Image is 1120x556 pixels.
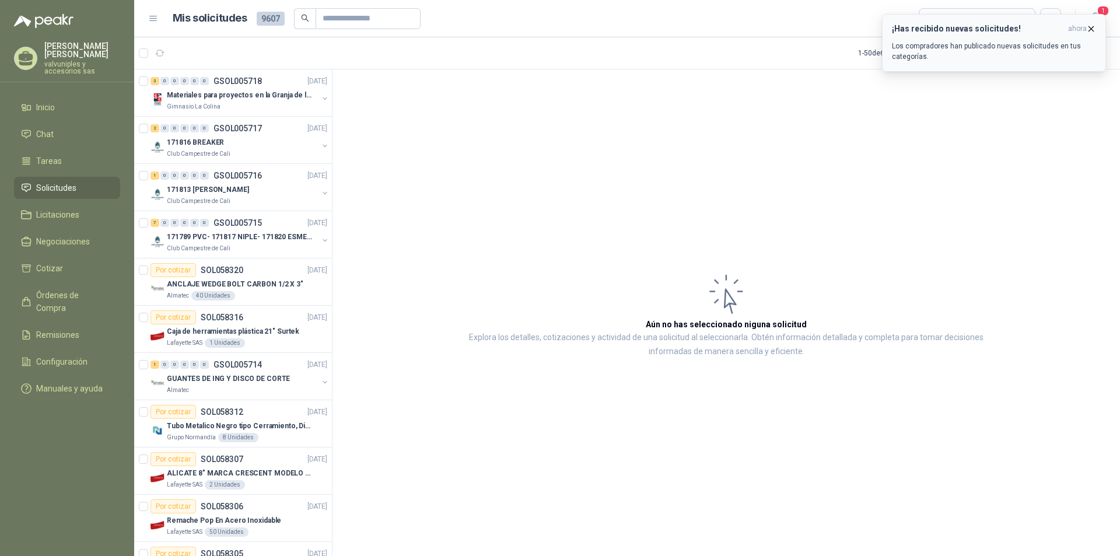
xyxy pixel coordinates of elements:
[167,338,202,348] p: Lafayette SAS
[150,471,164,485] img: Company Logo
[213,77,262,85] p: GSOL005718
[150,329,164,343] img: Company Logo
[307,407,327,418] p: [DATE]
[201,455,243,463] p: SOL058307
[307,170,327,181] p: [DATE]
[36,181,76,194] span: Solicitudes
[167,90,312,101] p: Materiales para proyectos en la Granja de la UI
[167,421,312,432] p: Tubo Metalico Negro tipo Cerramiento, Diametro 1-1/2", Espesor 2mm, Longitud 6m
[14,150,120,172] a: Tareas
[180,361,189,369] div: 0
[150,235,164,249] img: Company Logo
[170,124,179,132] div: 0
[160,219,169,227] div: 0
[150,124,159,132] div: 2
[150,310,196,324] div: Por cotizar
[191,291,235,300] div: 40 Unidades
[190,361,199,369] div: 0
[307,265,327,276] p: [DATE]
[150,219,159,227] div: 7
[150,452,196,466] div: Por cotizar
[14,324,120,346] a: Remisiones
[150,282,164,296] img: Company Logo
[307,454,327,465] p: [DATE]
[167,373,290,384] p: GUANTES DE ING Y DISCO DE CORTE
[134,258,332,306] a: Por cotizarSOL058320[DATE] Company LogoANCLAJE WEDGE BOLT CARBON 1/2 X 3"Almatec40 Unidades
[44,42,120,58] p: [PERSON_NAME] [PERSON_NAME]
[307,359,327,370] p: [DATE]
[167,291,189,300] p: Almatec
[150,405,196,419] div: Por cotizar
[150,121,330,159] a: 2 0 0 0 0 0 GSOL005717[DATE] Company Logo171816 BREAKERClub Campestre de Cali
[167,244,230,253] p: Club Campestre de Cali
[150,77,159,85] div: 3
[150,93,164,107] img: Company Logo
[36,101,55,114] span: Inicio
[167,515,281,526] p: Remache Pop En Acero Inoxidable
[213,361,262,369] p: GSOL005714
[150,169,330,206] a: 1 0 0 0 0 0 GSOL005716[DATE] Company Logo171813 [PERSON_NAME]Club Campestre de Cali
[134,447,332,495] a: Por cotizarSOL058307[DATE] Company LogoALICATE 8" MARCA CRESCENT MODELO 38008tvLafayette SAS2 Uni...
[200,124,209,132] div: 0
[14,284,120,319] a: Órdenes de Compra
[200,219,209,227] div: 0
[307,218,327,229] p: [DATE]
[160,124,169,132] div: 0
[201,266,243,274] p: SOL058320
[170,219,179,227] div: 0
[257,12,285,26] span: 9607
[160,77,169,85] div: 0
[882,14,1106,72] button: ¡Has recibido nuevas solicitudes!ahora Los compradores han publicado nuevas solicitudes en tus ca...
[1068,24,1087,34] span: ahora
[190,77,199,85] div: 0
[190,124,199,132] div: 0
[1097,5,1109,16] span: 1
[150,216,330,253] a: 7 0 0 0 0 0 GSOL005715[DATE] Company Logo171789 PVC- 171817 NIPLE- 171820 ESMERILClub Campestre d...
[167,527,202,537] p: Lafayette SAS
[205,480,245,489] div: 2 Unidades
[36,355,87,368] span: Configuración
[36,155,62,167] span: Tareas
[167,468,312,479] p: ALICATE 8" MARCA CRESCENT MODELO 38008tv
[213,219,262,227] p: GSOL005715
[36,208,79,221] span: Licitaciones
[14,377,120,400] a: Manuales y ayuda
[180,219,189,227] div: 0
[14,177,120,199] a: Solicitudes
[150,140,164,154] img: Company Logo
[150,263,196,277] div: Por cotizar
[201,313,243,321] p: SOL058316
[134,495,332,542] a: Por cotizarSOL058306[DATE] Company LogoRemache Pop En Acero InoxidableLafayette SAS50 Unidades
[180,172,189,180] div: 0
[173,10,247,27] h1: Mis solicitudes
[167,149,230,159] p: Club Campestre de Cali
[150,74,330,111] a: 3 0 0 0 0 0 GSOL005718[DATE] Company LogoMateriales para proyectos en la Granja de la UIGimnasio ...
[150,187,164,201] img: Company Logo
[150,499,196,513] div: Por cotizar
[213,172,262,180] p: GSOL005716
[213,124,262,132] p: GSOL005717
[150,376,164,390] img: Company Logo
[150,361,159,369] div: 1
[150,172,159,180] div: 1
[167,326,299,337] p: Caja de herramientas plástica 21" Surtek
[167,102,220,111] p: Gimnasio La Colina
[14,96,120,118] a: Inicio
[150,358,330,395] a: 1 0 0 0 0 0 GSOL005714[DATE] Company LogoGUANTES DE ING Y DISCO DE CORTEAlmatec
[36,262,63,275] span: Cotizar
[167,232,312,243] p: 171789 PVC- 171817 NIPLE- 171820 ESMERIL
[200,361,209,369] div: 0
[167,279,303,290] p: ANCLAJE WEDGE BOLT CARBON 1/2 X 3"
[167,184,249,195] p: 171813 [PERSON_NAME]
[36,235,90,248] span: Negociaciones
[14,351,120,373] a: Configuración
[201,502,243,510] p: SOL058306
[160,361,169,369] div: 0
[134,306,332,353] a: Por cotizarSOL058316[DATE] Company LogoCaja de herramientas plástica 21" SurtekLafayette SAS1 Uni...
[646,318,807,331] h3: Aún no has seleccionado niguna solicitud
[180,77,189,85] div: 0
[307,501,327,512] p: [DATE]
[1085,8,1106,29] button: 1
[180,124,189,132] div: 0
[36,328,79,341] span: Remisiones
